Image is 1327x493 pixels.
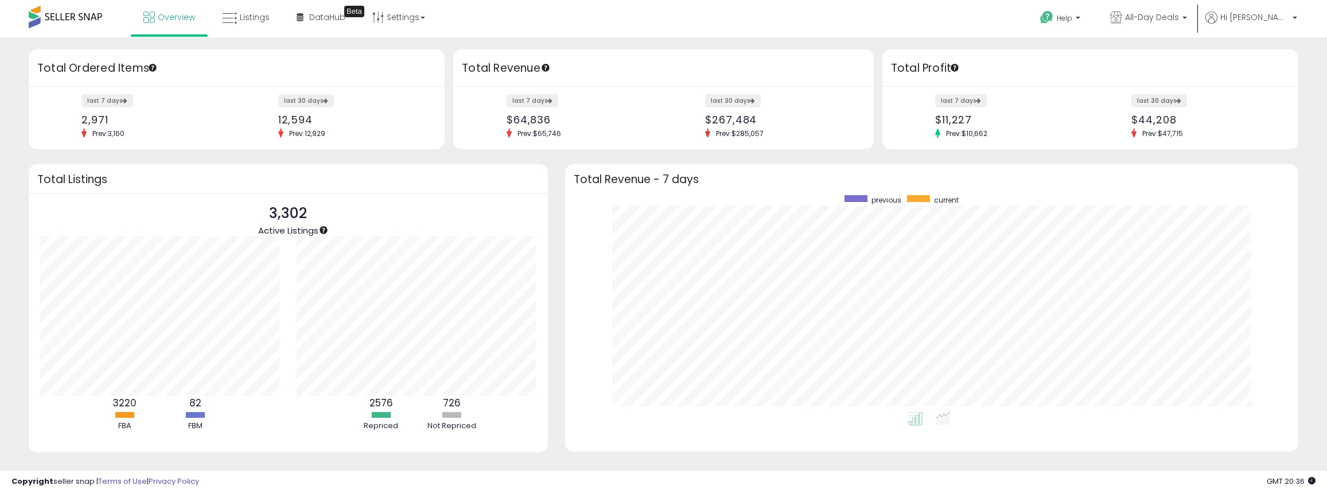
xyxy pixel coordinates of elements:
span: 2025-09-10 20:36 GMT [1267,476,1316,487]
span: Prev: 3,160 [87,129,130,138]
div: $267,484 [705,114,854,126]
label: last 30 days [1131,94,1187,107]
span: Active Listings [258,224,318,236]
b: 82 [189,396,201,410]
span: Prev: $65,746 [512,129,567,138]
div: $44,208 [1131,114,1278,126]
span: Prev: 12,929 [283,129,331,138]
span: Overview [158,11,195,23]
i: Get Help [1040,10,1054,25]
strong: Copyright [11,476,53,487]
label: last 30 days [278,94,334,107]
label: last 7 days [935,94,987,107]
b: 3220 [112,396,137,410]
label: last 30 days [705,94,761,107]
span: Help [1057,13,1072,23]
h3: Total Ordered Items [37,60,436,76]
div: Repriced [347,421,415,432]
label: last 7 days [81,94,133,107]
span: current [934,195,959,205]
div: Tooltip anchor [540,63,551,73]
div: Tooltip anchor [147,63,158,73]
h3: Total Profit [891,60,1290,76]
span: Prev: $285,057 [710,129,769,138]
div: seller snap | | [11,476,199,487]
div: 2,971 [81,114,228,126]
span: previous [871,195,901,205]
span: Prev: $10,662 [940,129,993,138]
a: Terms of Use [98,476,147,487]
span: All-Day Deals [1125,11,1179,23]
label: last 7 days [507,94,558,107]
b: 2576 [369,396,393,410]
h3: Total Revenue [462,60,865,76]
span: DataHub [309,11,345,23]
a: Privacy Policy [149,476,199,487]
span: Hi [PERSON_NAME] [1220,11,1289,23]
div: Tooltip anchor [344,6,364,17]
div: Not Repriced [417,421,486,432]
div: 12,594 [278,114,425,126]
div: FBA [90,421,159,432]
p: 3,302 [258,203,318,224]
div: $64,836 [507,114,655,126]
div: FBM [161,421,229,432]
h3: Total Revenue - 7 days [574,175,1290,184]
h3: Total Listings [37,175,539,184]
div: Tooltip anchor [318,225,329,235]
a: Help [1031,2,1092,37]
span: Prev: $47,715 [1137,129,1189,138]
b: 726 [443,396,461,410]
span: Listings [240,11,270,23]
div: $11,227 [935,114,1081,126]
div: Tooltip anchor [949,63,960,73]
a: Hi [PERSON_NAME] [1205,11,1297,37]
